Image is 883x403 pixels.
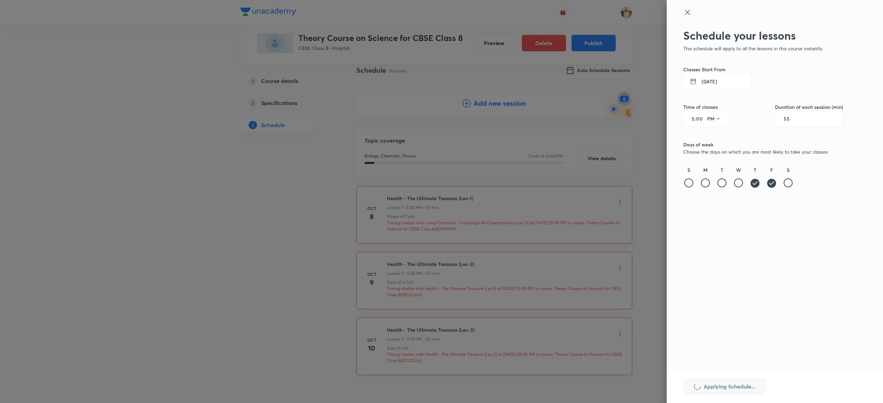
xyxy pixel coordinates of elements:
[770,166,773,174] h6: F
[687,166,690,174] h6: S
[736,166,741,174] h6: W
[683,103,728,111] h6: Time of classes
[683,45,843,52] p: This schedule will apply to all the lessons in this course instantly
[787,166,790,174] h6: S
[683,378,766,395] button: Applying Schedule...
[683,73,752,90] button: [DATE]
[683,66,843,73] h6: Classes Start From
[775,103,843,111] h6: Duration of each session (min)
[721,166,723,174] h6: T
[683,111,728,127] div: :
[703,166,707,174] h6: M
[683,29,843,42] h2: Schedule your lessons
[683,141,843,148] h6: Days of week
[704,113,724,124] button: PM
[754,166,756,174] h6: T
[683,148,843,155] p: Choose the days on which you are most likely to take your classes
